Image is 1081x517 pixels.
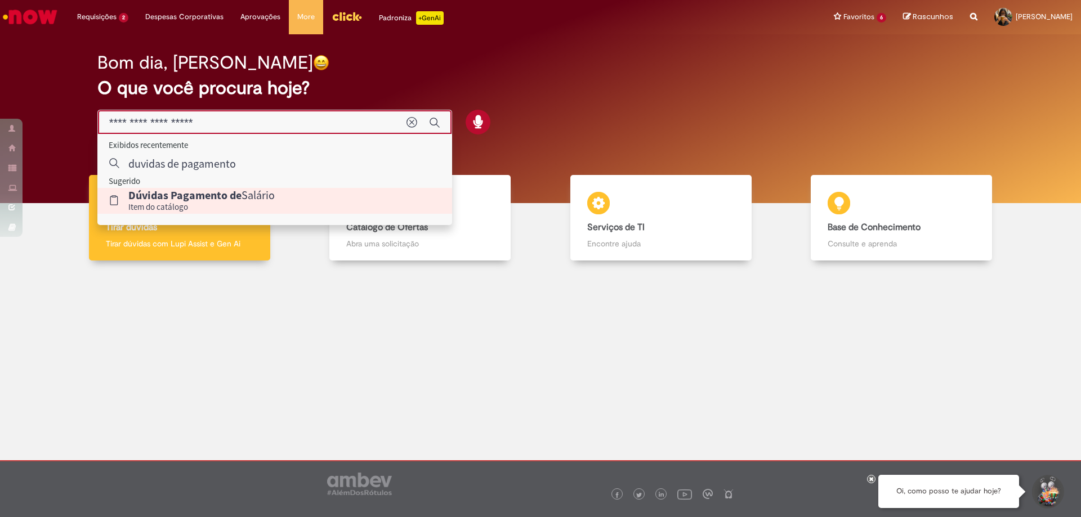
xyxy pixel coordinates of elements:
span: 2 [119,13,128,23]
img: logo_footer_youtube.png [677,487,692,501]
span: Favoritos [843,11,874,23]
span: Aprovações [240,11,280,23]
img: logo_footer_workplace.png [703,489,713,499]
div: Padroniza [379,11,444,25]
h2: Bom dia, [PERSON_NAME] [97,53,313,73]
p: Consulte e aprenda [828,238,975,249]
span: 6 [877,13,886,23]
a: Serviços de TI Encontre ajuda [540,175,781,261]
b: Catálogo de Ofertas [346,222,428,233]
img: logo_footer_facebook.png [614,492,620,498]
b: Base de Conhecimento [828,222,921,233]
span: Rascunhos [913,11,953,22]
img: logo_footer_twitter.png [636,492,642,498]
a: Base de Conhecimento Consulte e aprenda [781,175,1022,261]
b: Serviços de TI [587,222,645,233]
img: ServiceNow [1,6,59,28]
p: +GenAi [416,11,444,25]
a: Rascunhos [903,12,953,23]
img: happy-face.png [313,55,329,71]
span: More [297,11,315,23]
p: Tirar dúvidas com Lupi Assist e Gen Ai [106,238,253,249]
p: Encontre ajuda [587,238,735,249]
button: Iniciar Conversa de Suporte [1030,475,1064,509]
span: Despesas Corporativas [145,11,224,23]
img: click_logo_yellow_360x200.png [332,8,362,25]
img: logo_footer_ambev_rotulo_gray.png [327,473,392,495]
a: Tirar dúvidas Tirar dúvidas com Lupi Assist e Gen Ai [59,175,300,261]
b: Tirar dúvidas [106,222,157,233]
h2: O que você procura hoje? [97,78,984,98]
img: logo_footer_naosei.png [723,489,734,499]
span: Requisições [77,11,117,23]
div: Oi, como posso te ajudar hoje? [878,475,1019,508]
p: Abra uma solicitação [346,238,494,249]
span: [PERSON_NAME] [1016,12,1073,21]
img: logo_footer_linkedin.png [659,492,664,498]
